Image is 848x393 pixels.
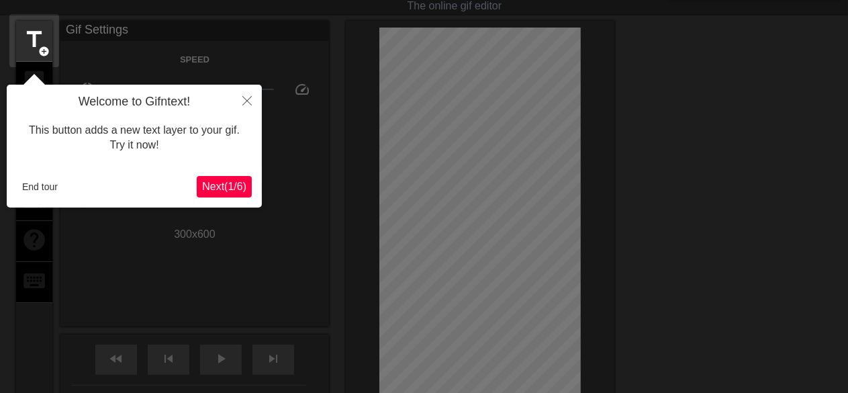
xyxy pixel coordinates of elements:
button: Close [232,85,262,116]
button: End tour [17,177,63,197]
button: Next [197,176,252,198]
div: This button adds a new text layer to your gif. Try it now! [17,110,252,167]
span: Next ( 1 / 6 ) [202,181,246,192]
h4: Welcome to Gifntext! [17,95,252,110]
